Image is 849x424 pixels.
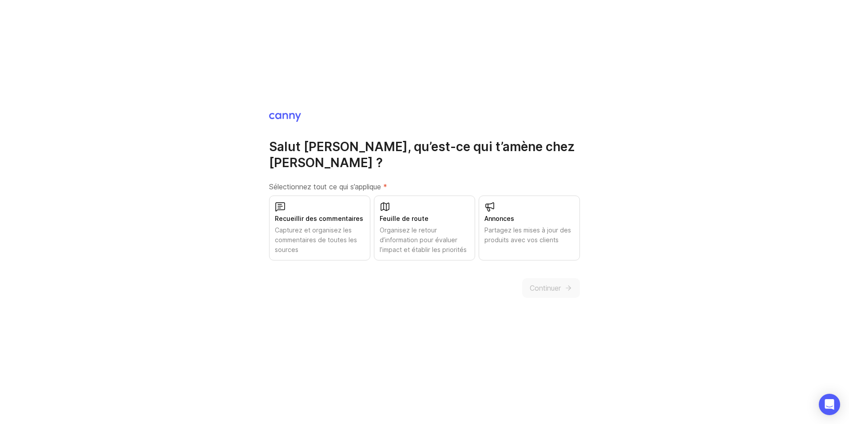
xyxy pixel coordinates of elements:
button: Feuille de routeOrganisez le retour d’information pour évaluer l’impact et établir les priorités [374,196,475,260]
button: Continuer [522,278,580,298]
font: Sélectionnez tout ce qui s’applique [269,182,381,191]
div: Capturez et organisez les commentaires de toutes les sources [275,225,365,255]
div: Feuille de route [380,214,469,224]
span: Continuer [530,283,561,293]
div: Annonces [484,214,574,224]
img: Maison astucieuse [269,113,301,122]
button: AnnoncesPartagez les mises à jour des produits avec vos clients [479,196,580,260]
div: Recueillir des commentaires [275,214,365,224]
div: Ouvrez Intercom Messenger [819,394,840,415]
div: Partagez les mises à jour des produits avec vos clients [484,225,574,245]
button: Recueillir des commentairesCapturez et organisez les commentaires de toutes les sources [269,196,370,260]
div: Organisez le retour d’information pour évaluer l’impact et établir les priorités [380,225,469,255]
h1: Salut [PERSON_NAME], qu’est-ce qui t’amène chez [PERSON_NAME] ? [269,139,580,171]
